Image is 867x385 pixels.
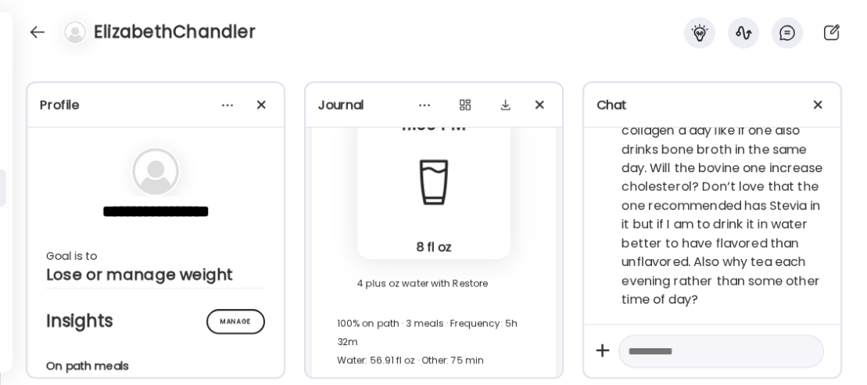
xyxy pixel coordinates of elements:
[206,309,265,334] div: Manage
[40,95,271,114] div: Profile
[64,21,86,43] img: bg-avatar-default.svg
[357,278,511,289] div: 4 plus oz water with Restore
[94,20,256,45] h4: ElizabethChandler
[132,148,179,195] img: bg-avatar-default.svg
[622,84,828,309] div: Also curious about the collagen powder if one can get too much collagen a day like if one also dr...
[46,265,265,284] div: Lose or manage weight
[46,358,265,374] div: On path meals
[364,239,504,255] div: 8 fl oz
[597,95,828,114] div: Chat
[337,314,531,370] div: 100% on path · 3 meals · Frequency: 5h 32m Water: 56.91 fl oz · Other: 75 min
[46,309,265,333] h2: Insights
[46,246,265,265] div: Goal is to
[357,117,511,131] span: 11:00 PM
[318,95,550,114] div: Journal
